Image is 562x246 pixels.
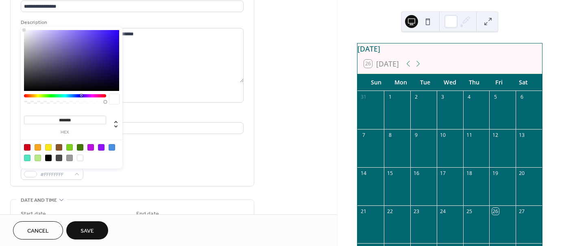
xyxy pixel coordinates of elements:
div: #D0021B [24,144,30,151]
span: Save [81,227,94,235]
div: 20 [518,170,525,177]
div: #FFFFFF [77,155,83,161]
div: 2 [413,93,420,100]
div: 1 [387,93,394,100]
div: #000000 [45,155,52,161]
div: Tue [413,74,438,91]
div: 27 [518,208,525,215]
div: #4A90E2 [109,144,115,151]
div: 10 [439,132,446,138]
div: Description [21,18,242,27]
div: #8B572A [56,144,62,151]
div: 25 [466,208,473,215]
div: 7 [360,132,367,138]
div: #BD10E0 [87,144,94,151]
span: Date and time [21,196,57,205]
div: Wed [438,74,462,91]
div: 4 [466,93,473,100]
div: 16 [413,170,420,177]
div: 31 [360,93,367,100]
div: Fri [486,74,511,91]
div: 22 [387,208,394,215]
span: Cancel [27,227,49,235]
div: 15 [387,170,394,177]
div: Mon [388,74,413,91]
div: Thu [462,74,486,91]
label: hex [24,130,106,135]
div: End date [136,210,159,218]
div: 11 [466,132,473,138]
div: #B8E986 [35,155,41,161]
div: #9013FE [98,144,105,151]
div: Location [21,112,242,121]
div: 5 [492,93,499,100]
span: #FFFFFFFF [40,170,70,179]
div: #F8E71C [45,144,52,151]
div: Start date [21,210,46,218]
div: 18 [466,170,473,177]
div: 12 [492,132,499,138]
div: Sat [511,74,536,91]
div: #4A4A4A [56,155,62,161]
div: 8 [387,132,394,138]
div: #7ED321 [66,144,73,151]
div: #F5A623 [35,144,41,151]
div: 3 [439,93,446,100]
button: Save [66,221,108,240]
div: 19 [492,170,499,177]
div: [DATE] [357,43,542,54]
div: 14 [360,170,367,177]
div: #417505 [77,144,83,151]
div: 23 [413,208,420,215]
div: 13 [518,132,525,138]
button: Cancel [13,221,63,240]
div: 21 [360,208,367,215]
div: 9 [413,132,420,138]
div: 24 [439,208,446,215]
div: #9B9B9B [66,155,73,161]
div: 17 [439,170,446,177]
div: 6 [518,93,525,100]
div: #50E3C2 [24,155,30,161]
div: Sun [364,74,388,91]
div: 26 [492,208,499,215]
